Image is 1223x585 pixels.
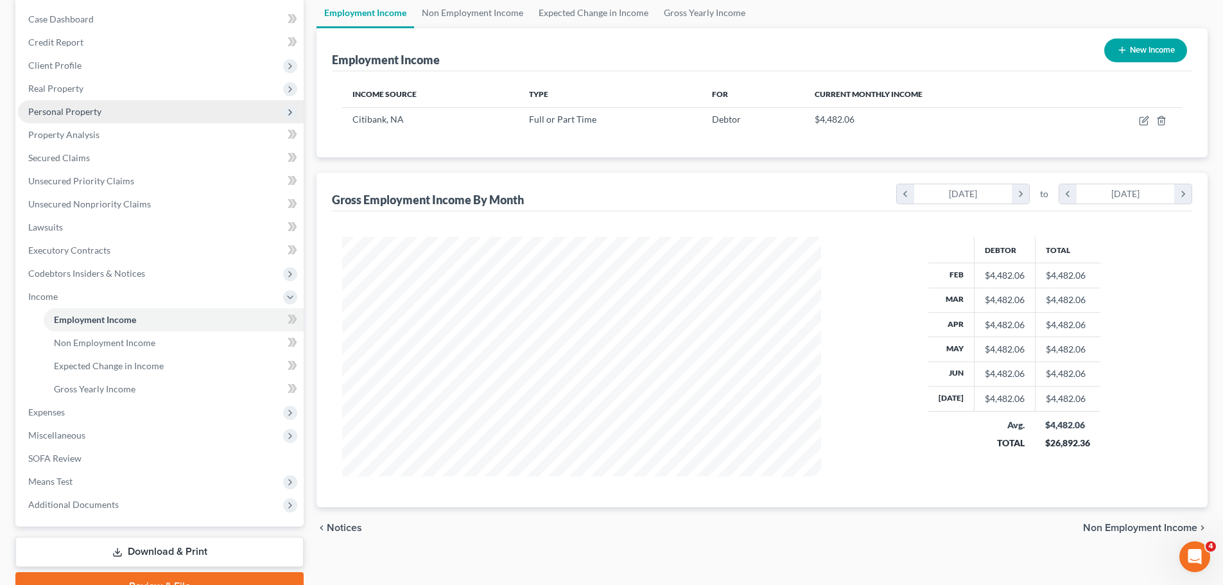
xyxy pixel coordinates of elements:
i: chevron_left [317,523,327,533]
i: chevron_right [1174,184,1192,204]
span: 4 [1206,541,1216,552]
td: $4,482.06 [1035,263,1100,288]
span: Additional Documents [28,499,119,510]
div: Employment Income [332,52,440,67]
span: Client Profile [28,60,82,71]
td: $4,482.06 [1035,337,1100,362]
th: Apr [928,312,975,336]
td: $4,482.06 [1035,312,1100,336]
span: Codebtors Insiders & Notices [28,268,145,279]
span: Unsecured Priority Claims [28,175,134,186]
i: chevron_left [897,184,914,204]
div: [DATE] [914,184,1012,204]
div: $26,892.36 [1045,437,1090,450]
td: $4,482.06 [1035,362,1100,386]
div: $4,482.06 [985,343,1025,356]
span: Expected Change in Income [54,360,164,371]
span: Miscellaneous [28,430,85,441]
span: Lawsuits [28,222,63,232]
span: Non Employment Income [54,337,155,348]
div: $4,482.06 [985,319,1025,331]
a: Property Analysis [18,123,304,146]
button: chevron_left Notices [317,523,362,533]
td: $4,482.06 [1035,288,1100,312]
th: May [928,337,975,362]
span: Notices [327,523,362,533]
span: Property Analysis [28,129,100,140]
th: Total [1035,237,1100,263]
span: Expenses [28,406,65,417]
span: Unsecured Nonpriority Claims [28,198,151,209]
a: Non Employment Income [44,331,304,354]
span: Gross Yearly Income [54,383,135,394]
span: Income Source [352,89,417,99]
div: [DATE] [1077,184,1175,204]
span: Income [28,291,58,302]
th: Mar [928,288,975,312]
i: chevron_right [1012,184,1029,204]
div: Gross Employment Income By Month [332,192,524,207]
span: Real Property [28,83,83,94]
div: Avg. [984,419,1025,432]
div: $4,482.06 [985,269,1025,282]
i: chevron_right [1197,523,1208,533]
a: Case Dashboard [18,8,304,31]
span: Full or Part Time [529,114,596,125]
a: Expected Change in Income [44,354,304,378]
div: $4,482.06 [1045,419,1090,432]
a: Download & Print [15,537,304,567]
iframe: Intercom live chat [1179,541,1210,572]
th: Jun [928,362,975,386]
i: chevron_left [1059,184,1077,204]
a: Unsecured Nonpriority Claims [18,193,304,216]
span: Executory Contracts [28,245,110,256]
button: Non Employment Income chevron_right [1083,523,1208,533]
span: Credit Report [28,37,83,48]
a: Lawsuits [18,216,304,239]
div: TOTAL [984,437,1025,450]
span: Means Test [28,476,73,487]
div: $4,482.06 [985,293,1025,306]
td: $4,482.06 [1035,387,1100,411]
span: Citibank, NA [352,114,404,125]
span: Non Employment Income [1083,523,1197,533]
span: Current Monthly Income [815,89,923,99]
th: [DATE] [928,387,975,411]
a: Credit Report [18,31,304,54]
th: Feb [928,263,975,288]
a: Unsecured Priority Claims [18,170,304,193]
span: to [1040,188,1048,200]
span: SOFA Review [28,453,82,464]
span: Type [529,89,548,99]
span: Personal Property [28,106,101,117]
th: Debtor [974,237,1035,263]
span: Employment Income [54,314,136,325]
button: New Income [1104,39,1187,62]
div: $4,482.06 [985,367,1025,380]
a: SOFA Review [18,447,304,470]
span: For [712,89,728,99]
span: Debtor [712,114,741,125]
a: Employment Income [44,308,304,331]
a: Executory Contracts [18,239,304,262]
div: $4,482.06 [985,392,1025,405]
span: Secured Claims [28,152,90,163]
a: Secured Claims [18,146,304,170]
span: Case Dashboard [28,13,94,24]
a: Gross Yearly Income [44,378,304,401]
span: $4,482.06 [815,114,854,125]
